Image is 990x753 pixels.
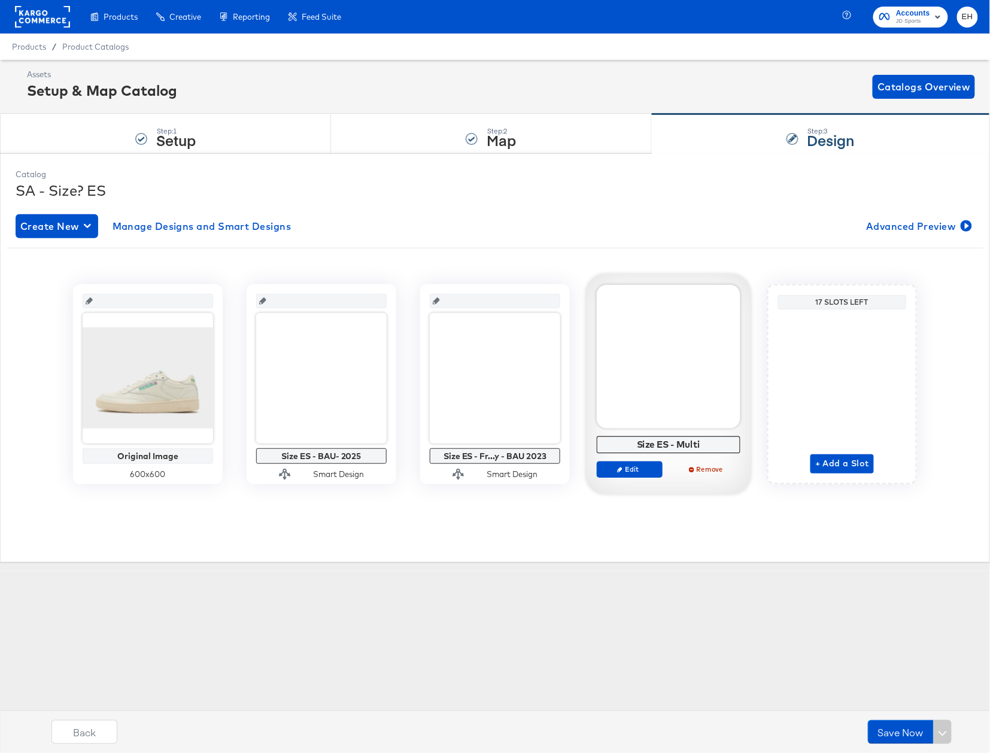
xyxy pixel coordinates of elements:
div: Size ES - BAU- 2025 [259,451,384,461]
div: Original Image [86,451,210,461]
div: Size ES - Multi [600,439,737,450]
span: Remove [680,464,735,473]
div: Step: 2 [487,127,516,135]
span: Accounts [896,7,930,20]
button: Save Now [868,720,934,744]
div: 17 Slots Left [781,297,903,307]
div: Size ES - Fr...y - BAU 2023 [433,451,557,461]
div: Step: 1 [156,127,196,135]
div: Assets [27,69,177,80]
span: Creative [169,12,201,22]
button: Catalogs Overview [873,75,975,99]
div: Smart Design [487,469,537,480]
span: / [46,42,62,51]
button: Edit [597,461,663,478]
button: Manage Designs and Smart Designs [108,214,296,238]
div: Setup & Map Catalog [27,80,177,101]
div: 600 x 600 [83,469,213,480]
div: Catalog [16,169,974,180]
button: Advanced Preview [861,214,974,238]
span: Reporting [233,12,270,22]
span: EH [962,10,973,24]
button: + Add a Slot [810,454,874,473]
strong: Design [807,130,855,150]
span: JD Sports [896,17,930,26]
span: Manage Designs and Smart Designs [113,218,291,235]
strong: Setup [156,130,196,150]
span: + Add a Slot [815,456,869,471]
span: Feed Suite [302,12,341,22]
span: Catalogs Overview [877,78,970,95]
button: Back [51,720,117,744]
a: Product Catalogs [62,42,129,51]
strong: Map [487,130,516,150]
button: EH [957,7,978,28]
button: Remove [675,461,740,478]
div: Smart Design [313,469,364,480]
div: Step: 3 [807,127,855,135]
div: SA - Size? ES [16,180,974,201]
button: AccountsJD Sports [873,7,948,28]
span: Products [12,42,46,51]
span: Create New [20,218,93,235]
span: Products [104,12,138,22]
span: Edit [602,464,657,473]
button: Create New [16,214,98,238]
span: Advanced Preview [866,218,970,235]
